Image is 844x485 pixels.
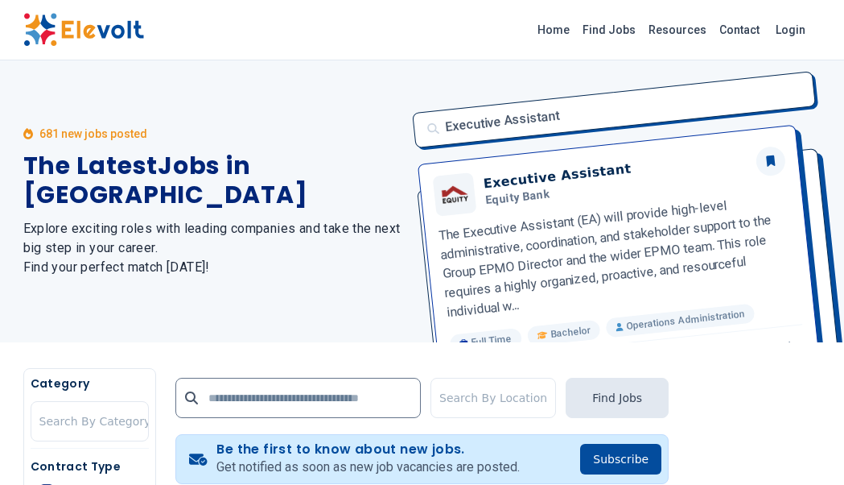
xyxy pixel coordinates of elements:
[566,378,669,418] button: Find Jobs
[216,441,520,458] h4: Be the first to know about new jobs.
[766,14,815,46] a: Login
[23,219,403,277] h2: Explore exciting roles with leading companies and take the next big step in your career. Find you...
[31,375,149,392] h5: Category
[642,17,713,43] a: Resources
[23,151,403,209] h1: The Latest Jobs in [GEOGRAPHIC_DATA]
[713,17,766,43] a: Contact
[531,17,576,43] a: Home
[576,17,642,43] a: Find Jobs
[39,126,147,142] p: 681 new jobs posted
[31,458,149,475] h5: Contract Type
[23,13,144,47] img: Elevolt
[216,458,520,477] p: Get notified as soon as new job vacancies are posted.
[580,444,661,475] button: Subscribe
